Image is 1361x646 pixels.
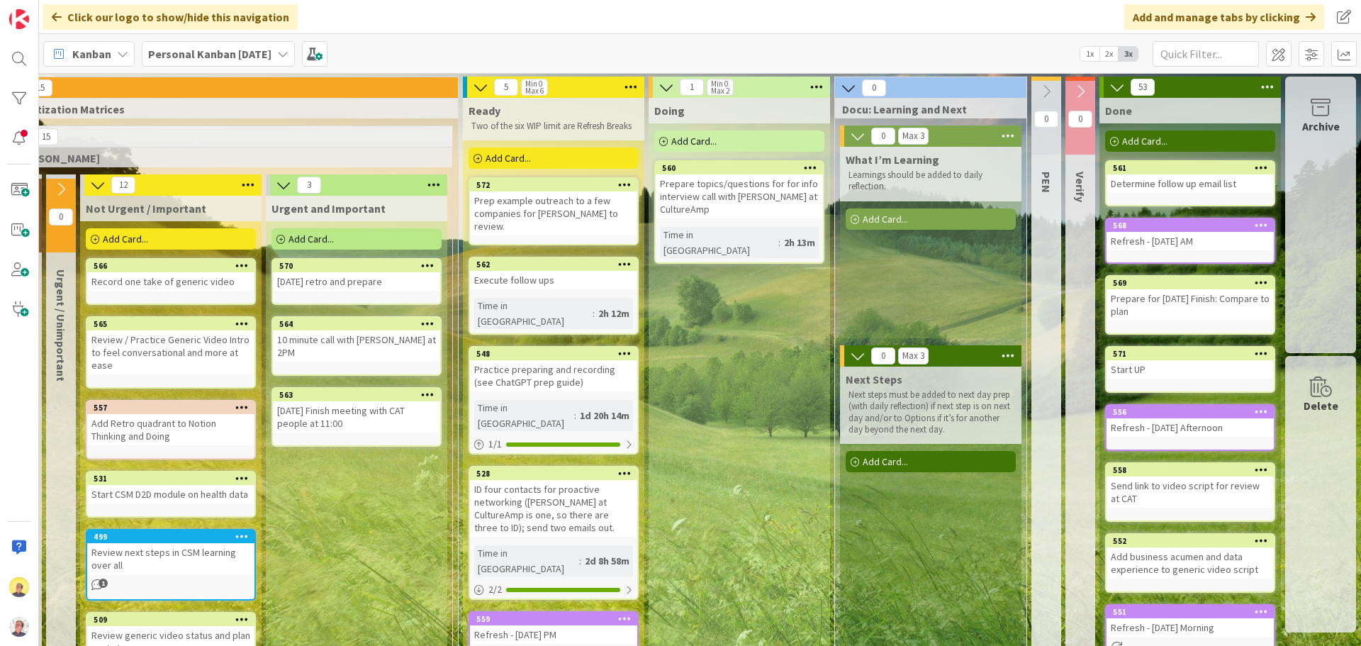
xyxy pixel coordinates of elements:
div: 1/1 [470,435,637,453]
a: 556Refresh - [DATE] Afternoon [1105,404,1275,451]
div: 531Start CSM D2D module on health data [87,472,254,503]
span: PEN [1039,172,1053,193]
span: 15 [34,128,58,145]
div: Add business acumen and data experience to generic video script [1107,547,1274,579]
div: Start UP [1107,360,1274,379]
div: 561 [1113,163,1274,173]
span: Ready [469,104,500,118]
span: 15 [28,79,52,96]
div: 566 [94,261,254,271]
div: 565 [94,319,254,329]
div: [DATE] Finish meeting with CAT people at 11:00 [273,401,440,433]
span: Add Card... [289,233,334,245]
span: What I’m Learning [846,152,939,167]
img: avatar [9,617,29,637]
div: 563 [279,390,440,400]
span: 5 [494,79,518,96]
span: 1 / 1 [488,437,502,452]
div: 561Determine follow up email list [1107,162,1274,193]
span: Urgent / Unimportant [54,269,68,382]
div: 570[DATE] retro and prepare [273,260,440,291]
span: Add Card... [486,152,531,165]
div: Start CSM D2D module on health data [87,485,254,503]
div: 548 [470,347,637,360]
div: 557Add Retro quadrant to Notion Thinking and Doing [87,401,254,445]
div: Send link to video script for review at CAT [1107,477,1274,508]
div: 499 [87,530,254,543]
div: 569 [1113,278,1274,288]
div: 564 [279,319,440,329]
div: 509 [94,615,254,625]
div: 499Review next steps in CSM learning over all [87,530,254,574]
div: 566Record one take of generic video [87,260,254,291]
span: 1 [680,79,704,96]
div: 528 [476,469,637,479]
span: : [593,306,595,321]
div: Prep example outreach to a few companies for [PERSON_NAME] to review. [470,191,637,235]
span: 2x [1099,47,1119,61]
span: 1x [1080,47,1099,61]
div: 558 [1107,464,1274,477]
p: Two of the six WIP limit are Refresh Breaks [471,121,636,132]
div: 2d 8h 58m [581,553,633,569]
span: 3 [297,177,321,194]
div: 531 [87,472,254,485]
div: Review next steps in CSM learning over all [87,543,254,574]
span: Add Card... [1122,135,1167,147]
div: Add Retro quadrant to Notion Thinking and Doing [87,414,254,445]
div: 569Prepare for [DATE] Finish: Compare to plan [1107,277,1274,321]
span: Done [1105,104,1132,118]
span: 3x [1119,47,1138,61]
div: 531 [94,474,254,484]
div: 548Practice preparing and recording (see ChatGPT prep guide) [470,347,637,391]
div: 559 [470,613,637,625]
div: Archive [1302,118,1340,135]
span: Eisenhower [14,151,435,165]
span: 0 [871,128,895,145]
div: 565Review / Practice Generic Video Intro to feel conversational and more at ease [87,318,254,374]
div: 560Prepare topics/questions for for info interview call with [PERSON_NAME] at CultureAmp [656,162,823,218]
a: 552Add business acumen and data experience to generic video script [1105,533,1275,593]
div: Min 0 [525,80,542,87]
span: Not Urgent / Important [86,201,206,216]
a: 557Add Retro quadrant to Notion Thinking and Doing [86,400,256,460]
div: Review / Practice Generic Video Intro to feel conversational and more at ease [87,330,254,374]
div: 551 [1107,606,1274,618]
div: Determine follow up email list [1107,174,1274,193]
div: 569 [1107,277,1274,289]
div: Refresh - [DATE] AM [1107,232,1274,250]
div: ID four contacts for proactive networking ([PERSON_NAME] at CultureAmp is one, so there are three... [470,480,637,537]
div: Max 2 [711,87,729,94]
span: 2 / 2 [488,582,502,597]
span: 0 [871,347,895,364]
div: Practice preparing and recording (see ChatGPT prep guide) [470,360,637,391]
div: Click our logo to show/hide this navigation [43,4,298,30]
a: 568Refresh - [DATE] AM [1105,218,1275,264]
div: Refresh - [DATE] Afternoon [1107,418,1274,437]
div: Refresh - [DATE] PM [470,625,637,644]
div: 552 [1107,535,1274,547]
span: Urgent and Important [271,201,386,216]
a: 560Prepare topics/questions for for info interview call with [PERSON_NAME] at CultureAmpTime in [... [654,160,824,264]
div: 552 [1113,536,1274,546]
span: 0 [49,208,73,225]
div: 2h 13m [780,235,819,250]
div: Time in [GEOGRAPHIC_DATA] [474,298,593,329]
div: Execute follow ups [470,271,637,289]
div: [DATE] retro and prepare [273,272,440,291]
input: Quick Filter... [1153,41,1259,67]
div: 558Send link to video script for review at CAT [1107,464,1274,508]
a: 562Execute follow upsTime in [GEOGRAPHIC_DATA]:2h 12m [469,257,639,335]
div: 1d 20h 14m [576,408,633,423]
span: Add Card... [863,213,908,225]
div: 552Add business acumen and data experience to generic video script [1107,535,1274,579]
span: : [574,408,576,423]
div: 556 [1113,407,1274,417]
div: 551 [1113,607,1274,617]
a: 570[DATE] retro and prepare [271,258,442,305]
div: 566 [87,260,254,272]
a: 558Send link to video script for review at CAT [1105,462,1275,522]
div: 568 [1107,219,1274,232]
a: 499Review next steps in CSM learning over all [86,529,256,601]
a: 563[DATE] Finish meeting with CAT people at 11:00 [271,387,442,447]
